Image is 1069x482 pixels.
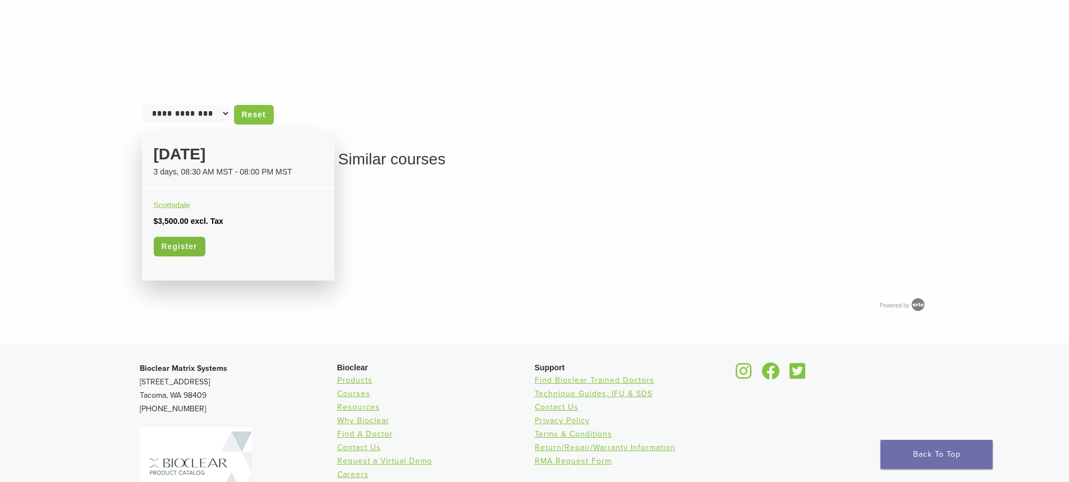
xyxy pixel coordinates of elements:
span: Bioclear [337,363,368,372]
a: Technique Guides, IFU & SDS [535,389,653,398]
a: Register [154,237,205,256]
div: 3 days, 08:30 AM MST - 08:00 PM MST [154,166,323,178]
a: Products [337,375,373,385]
a: Back To Top [880,440,993,469]
div: [DATE] [154,143,323,166]
a: Bioclear [786,369,810,380]
span: $3,500.00 [154,217,189,226]
strong: Bioclear Matrix Systems [140,364,227,373]
p: [STREET_ADDRESS] Tacoma, WA 98409 [PHONE_NUMBER] [140,362,337,416]
span: Support [535,363,565,372]
a: Powered by [880,302,928,309]
a: Bioclear [732,369,756,380]
a: Reset [234,105,274,125]
a: Scottsdale [154,201,190,210]
span: excl. Tax [191,217,223,226]
a: RMA Request Form [535,456,612,466]
a: Courses [337,389,370,398]
a: Contact Us [337,443,381,452]
a: Return/Repair/Warranty Information [535,443,676,452]
a: Find Bioclear Trained Doctors [535,375,654,385]
a: Find A Doctor [337,429,393,439]
a: Bioclear [758,369,784,380]
a: Request a Virtual Demo [337,456,432,466]
a: Resources [337,402,380,412]
h3: Similar courses [142,148,928,171]
a: Privacy Policy [535,416,590,425]
img: Arlo training & Event Software [910,296,926,313]
a: Careers [337,470,369,479]
a: Why Bioclear [337,416,389,425]
a: Contact Us [535,402,579,412]
a: Terms & Conditions [535,429,612,439]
